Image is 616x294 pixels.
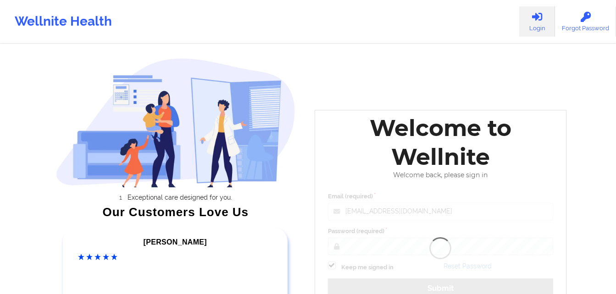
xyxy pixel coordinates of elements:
[144,238,207,246] span: [PERSON_NAME]
[56,58,295,187] img: wellnite-auth-hero_200.c722682e.png
[64,194,295,201] li: Exceptional care designed for you.
[322,171,560,179] div: Welcome back, please sign in
[56,207,295,217] div: Our Customers Love Us
[555,6,616,37] a: Forgot Password
[322,114,560,171] div: Welcome to Wellnite
[519,6,555,37] a: Login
